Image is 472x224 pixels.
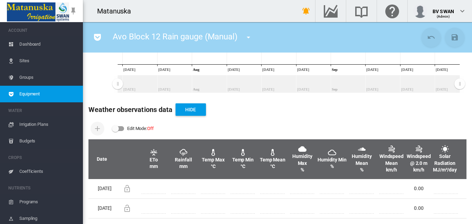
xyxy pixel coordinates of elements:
[353,7,370,15] md-icon: Search the knowledge base
[413,167,424,174] div: km/h
[244,33,253,41] md-icon: icon-menu-down
[91,122,104,136] button: Add Weather Rollup Obs Record
[445,28,464,47] button: Save Changes
[193,67,200,72] tspan: Aug
[413,4,427,18] img: profile.jpg
[8,152,77,163] span: CROPS
[98,186,112,191] span: [DATE]
[406,198,431,218] td: 0.00
[242,30,255,44] button: icon-menu-down
[384,7,400,15] md-icon: Click here for help
[147,126,154,131] span: Off
[117,75,460,93] rect: Zoom chart using cursor arrows
[8,105,77,116] span: WATER
[179,148,188,157] md-icon: icon-weather-pouring
[451,33,459,41] md-icon: icon-content-save
[19,53,77,69] span: Sites
[228,67,240,72] tspan: [DATE]
[97,6,137,16] div: Matanuska
[209,148,217,157] md-icon: icon-thermometer
[415,145,423,153] md-icon: icon-weather-windy
[366,67,378,72] tspan: [DATE]
[401,67,413,72] tspan: [DATE]
[240,163,245,170] div: °C
[19,194,77,210] span: Programs
[150,148,158,157] md-icon: icon-weather-sunset-up
[91,30,104,44] button: icon-pocket
[262,67,274,72] tspan: [DATE]
[176,103,206,116] button: Hide
[112,123,154,134] md-switch: Edit Mode: Off
[98,205,112,211] span: [DATE]
[19,86,77,102] span: Equipment
[360,167,364,174] div: %
[19,69,77,86] span: Groups
[332,67,338,72] tspan: Sep
[441,145,449,153] md-icon: icon-white-balance-sunny
[150,157,158,164] div: ETo
[328,148,336,157] md-icon: icon-cloud-outline
[19,163,77,180] span: Coefficients
[297,67,309,72] tspan: [DATE]
[406,179,431,198] td: 0.00
[175,157,192,164] div: Rainfall
[93,33,102,41] md-icon: icon-pocket
[88,139,115,179] th: Date
[318,157,347,164] div: Humidity Min
[386,167,397,174] div: km/h
[260,157,285,164] div: Temp Mean
[330,163,334,170] div: %
[19,133,77,149] span: Budgets
[179,163,188,170] div: mm
[270,163,275,170] div: °C
[458,7,466,15] md-icon: icon-chevron-down
[7,2,69,21] img: Matanuska_LOGO.png
[358,145,366,153] md-icon: icon-soundcloud
[202,157,224,164] div: Temp Max
[239,148,247,157] md-icon: icon-thermometer
[69,7,77,15] md-icon: icon-pin
[123,204,131,213] md-icon: Locking this row will prevent custom changes being overwritten by future data imports
[437,15,450,18] span: (Admin)
[407,153,431,167] div: Windspeed @ 2.0 m
[123,185,131,193] md-icon: Locking this row will prevent custom changes being overwritten by future data imports
[301,167,304,174] div: %
[433,167,457,174] div: MJ/m²/day
[432,153,458,167] div: Solar Radiation
[211,163,216,170] div: °C
[299,4,313,18] button: icon-bell-ring
[422,28,441,47] button: Cancel Changes
[8,183,77,194] span: NUTRIENTS
[268,148,277,157] md-icon: icon-thermometer
[88,105,173,114] b: Weather observations data
[19,36,77,53] span: Dashboard
[150,163,158,170] div: mm
[433,5,454,12] div: BV SWAN
[288,153,317,167] div: Humidity Max
[113,32,237,41] span: Avo Block 12 Rain gauge (Manual)
[387,145,396,153] md-icon: icon-weather-windy
[158,67,170,72] tspan: [DATE]
[454,76,466,93] g: Zoom chart using cursor arrows
[436,67,448,72] tspan: [DATE]
[127,124,154,133] div: Edit Mode:
[232,157,254,164] div: Temp Min
[93,124,102,133] md-icon: icon-plus
[8,25,77,36] span: ACCOUNT
[123,67,135,72] tspan: [DATE]
[322,7,339,15] md-icon: Go to the Data Hub
[427,33,435,41] md-icon: icon-undo
[112,76,124,93] g: Zoom chart using cursor arrows
[19,116,77,133] span: Irrigation Plans
[298,145,306,153] md-icon: icon-cloud
[347,153,376,167] div: Humidity Mean
[377,153,406,167] div: Windspeed Mean
[302,7,310,15] md-icon: icon-bell-ring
